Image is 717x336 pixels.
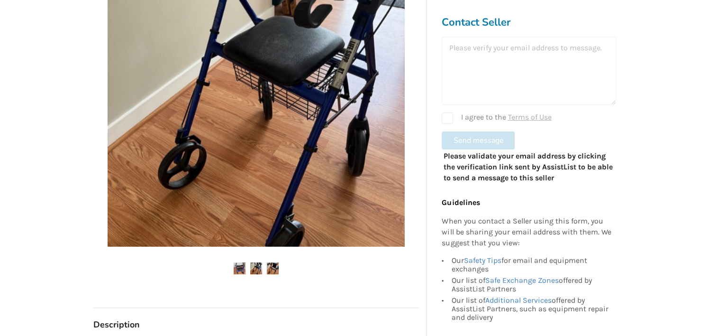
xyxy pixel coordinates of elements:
[267,262,279,274] img: airgo walker (parksville or port alberni)-walker-mobility-other-assistlist-listing
[463,256,501,265] a: Safety Tips
[485,276,558,285] a: Safe Exchange Zones
[451,256,611,275] div: Our for email and equipment exchanges
[451,275,611,295] div: Our list of offered by AssistList Partners
[442,198,480,207] b: Guidelines
[451,295,611,322] div: Our list of offered by AssistList Partners, such as equipment repair and delivery
[485,296,551,305] a: Additional Services
[444,151,615,184] p: Please validate your email address by clicking the verification link sent by AssistList to be abl...
[234,262,245,274] img: airgo walker (parksville or port alberni)-walker-mobility-other-assistlist-listing
[93,319,419,330] h3: Description
[250,262,262,274] img: airgo walker (parksville or port alberni)-walker-mobility-other-assistlist-listing
[442,16,616,29] h3: Contact Seller
[442,216,611,249] p: When you contact a Seller using this form, you will be sharing your email address with them. We s...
